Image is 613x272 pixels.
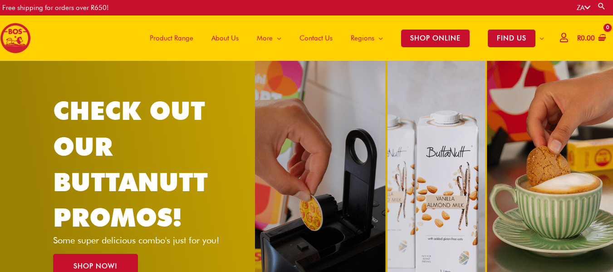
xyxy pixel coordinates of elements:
[53,236,235,245] p: Some super delicious combo's just for you!
[392,15,479,61] a: SHOP ONLINE
[248,15,290,61] a: More
[577,34,595,42] bdi: 0.00
[141,15,202,61] a: Product Range
[150,25,193,52] span: Product Range
[597,2,606,10] a: Search button
[74,263,118,270] span: SHOP NOW!
[577,4,590,12] a: ZA
[290,15,342,61] a: Contact Us
[342,15,392,61] a: Regions
[134,15,553,61] nav: Site Navigation
[202,15,248,61] a: About Us
[488,30,535,47] span: FIND US
[351,25,374,52] span: Regions
[577,34,581,42] span: R
[53,95,208,232] a: CHECK OUT OUR BUTTANUTT PROMOS!
[257,25,273,52] span: More
[575,28,606,49] a: View Shopping Cart, empty
[401,30,470,47] span: SHOP ONLINE
[299,25,333,52] span: Contact Us
[211,25,239,52] span: About Us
